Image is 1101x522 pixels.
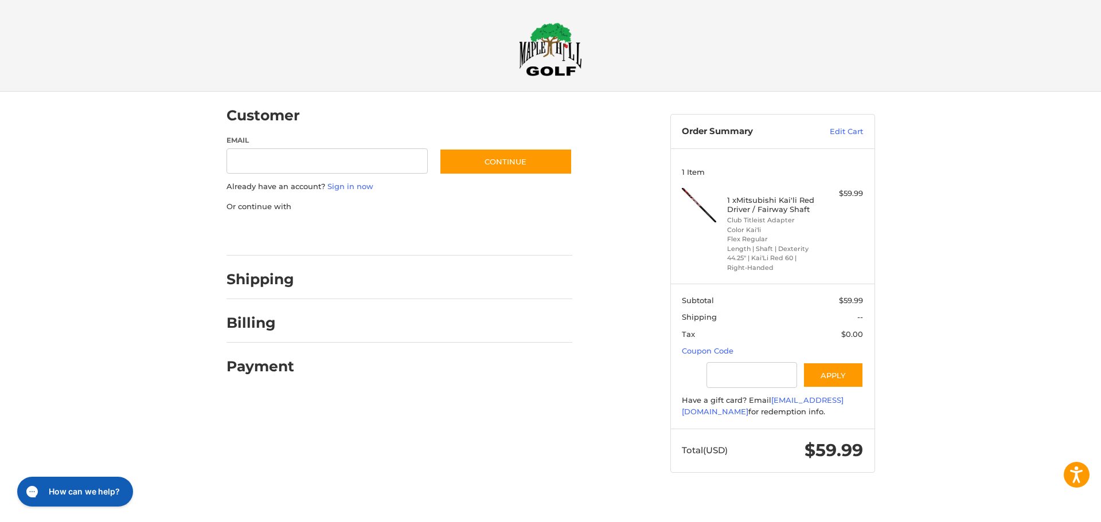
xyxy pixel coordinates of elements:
li: Length | Shaft | Dexterity 44.25" | Kai'Li Red 60 | Right-Handed [727,244,815,273]
span: Subtotal [682,296,714,305]
h2: Customer [227,107,300,124]
span: $59.99 [805,439,863,461]
iframe: Gorgias live chat messenger [11,473,136,511]
p: Already have an account? [227,181,572,193]
li: Color Kai'li [727,225,815,235]
input: Gift Certificate or Coupon Code [706,362,797,388]
div: Have a gift card? Email for redemption info. [682,395,863,417]
button: Apply [803,362,864,388]
p: Or continue with [227,201,572,213]
a: Coupon Code [682,346,733,355]
span: Shipping [682,312,717,321]
span: Tax [682,329,695,339]
div: $59.99 [818,188,863,199]
iframe: PayPal-paypal [222,223,309,244]
span: $0.00 [841,329,863,339]
iframe: PayPal-venmo [417,223,503,244]
h2: Billing [227,314,294,332]
img: Maple Hill Golf [519,22,582,76]
button: Continue [439,148,572,175]
h2: Payment [227,358,294,375]
h3: Order Summary [682,126,805,138]
h3: 1 Item [682,167,863,176]
label: Email [227,135,428,146]
iframe: PayPal-paylater [320,223,406,244]
li: Club Titleist Adapter [727,215,815,225]
span: -- [857,312,863,321]
h4: 1 x Mitsubishi Kai'li Red Driver / Fairway Shaft [727,195,815,214]
li: Flex Regular [727,234,815,244]
h2: Shipping [227,270,294,288]
a: Sign in now [327,182,373,191]
span: Total (USD) [682,445,728,456]
a: [EMAIL_ADDRESS][DOMAIN_NAME] [682,395,844,416]
a: Edit Cart [805,126,863,138]
span: $59.99 [839,296,863,305]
